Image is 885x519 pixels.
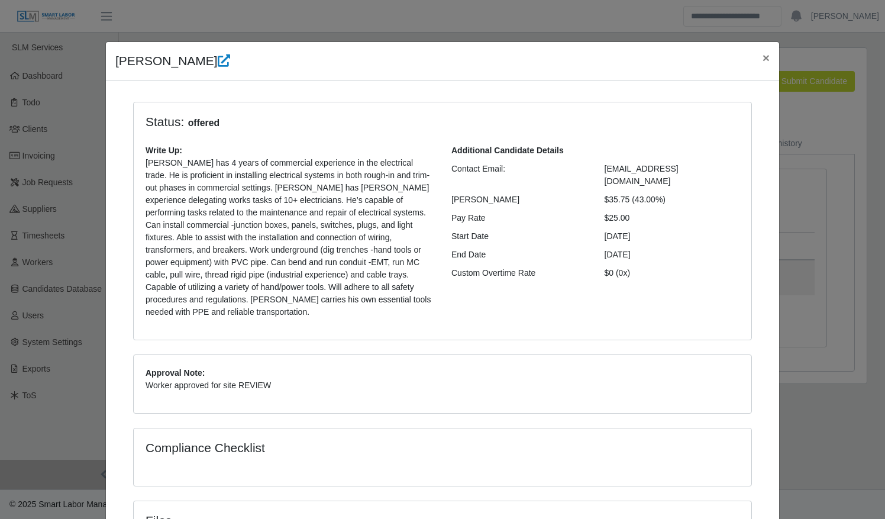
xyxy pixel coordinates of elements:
span: × [763,51,770,65]
div: Pay Rate [442,212,596,224]
span: [EMAIL_ADDRESS][DOMAIN_NAME] [605,164,679,186]
p: Worker approved for site REVIEW [146,379,739,392]
b: Additional Candidate Details [451,146,564,155]
span: [DATE] [605,250,631,259]
h4: [PERSON_NAME] [115,51,230,70]
b: Write Up: [146,146,182,155]
div: [PERSON_NAME] [442,194,596,206]
b: Approval Note: [146,368,205,378]
div: $25.00 [596,212,749,224]
div: End Date [442,249,596,261]
span: offered [184,116,223,130]
div: $35.75 (43.00%) [596,194,749,206]
button: Close [753,42,779,73]
div: Custom Overtime Rate [442,267,596,279]
h4: Compliance Checklist [146,440,535,455]
h4: Status: [146,114,587,130]
div: Contact Email: [442,163,596,188]
div: Start Date [442,230,596,243]
span: $0 (0x) [605,268,631,278]
div: [DATE] [596,230,749,243]
p: [PERSON_NAME] has 4 years of commercial experience in the electrical trade. He is proficient in i... [146,157,434,318]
